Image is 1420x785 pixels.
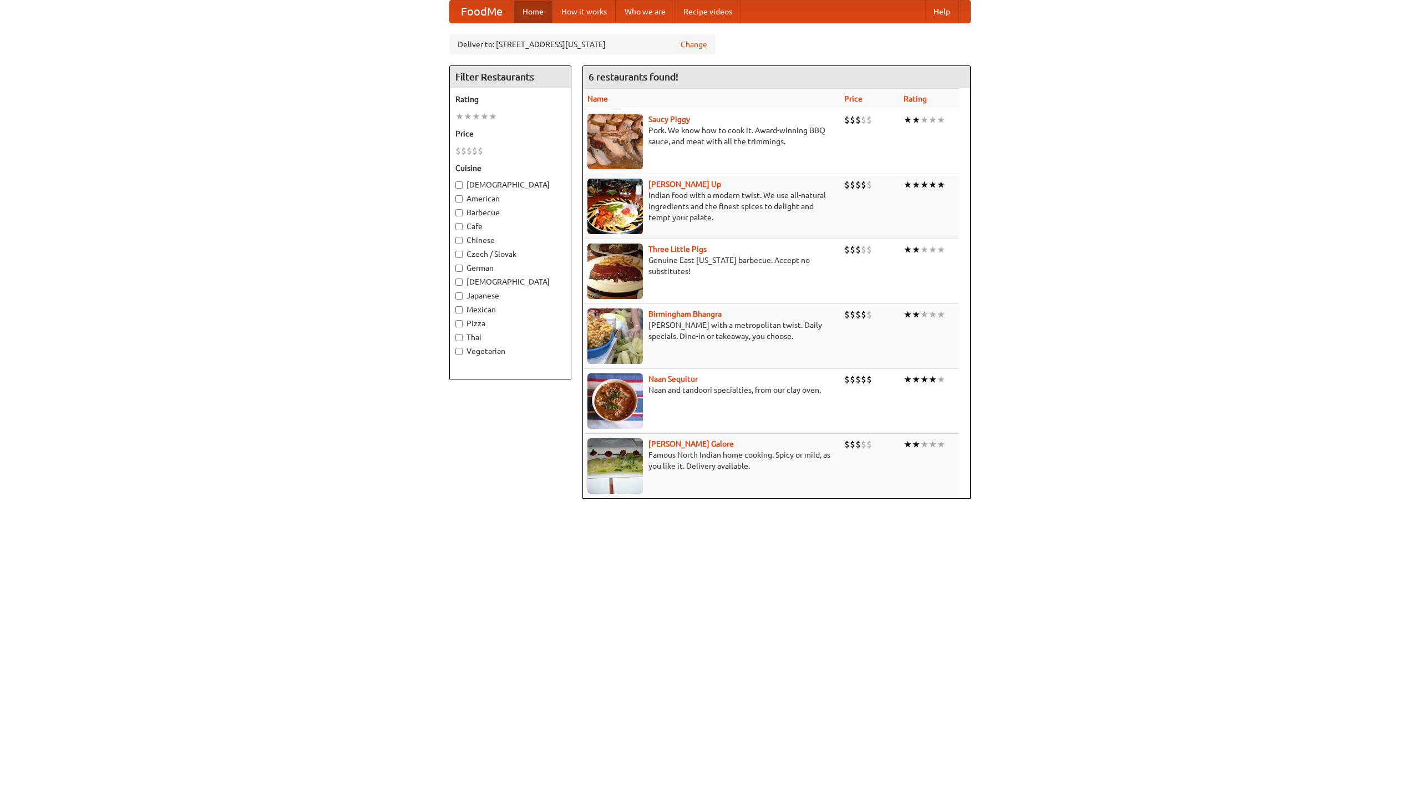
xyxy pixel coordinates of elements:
[587,179,643,234] img: curryup.jpg
[455,237,463,244] input: Chinese
[455,262,565,274] label: German
[587,94,608,103] a: Name
[912,308,920,321] li: ★
[861,308,866,321] li: $
[455,306,463,313] input: Mexican
[455,128,565,139] h5: Price
[844,244,850,256] li: $
[455,94,565,105] h5: Rating
[455,110,464,123] li: ★
[455,278,463,286] input: [DEMOGRAPHIC_DATA]
[861,244,866,256] li: $
[866,373,872,386] li: $
[455,249,565,260] label: Czech / Slovak
[455,348,463,355] input: Vegetarian
[472,145,478,157] li: $
[904,94,927,103] a: Rating
[587,384,835,396] p: Naan and tandoori specialties, from our clay oven.
[844,308,850,321] li: $
[904,438,912,450] li: ★
[587,438,643,494] img: currygalore.jpg
[587,320,835,342] p: [PERSON_NAME] with a metropolitan twist. Daily specials. Dine-in or takeaway, you choose.
[855,308,861,321] li: $
[904,179,912,191] li: ★
[844,114,850,126] li: $
[904,244,912,256] li: ★
[850,114,855,126] li: $
[648,115,690,124] b: Saucy Piggy
[478,145,483,157] li: $
[648,245,707,254] a: Three Little Pigs
[912,179,920,191] li: ★
[861,114,866,126] li: $
[587,125,835,147] p: Pork. We know how to cook it. Award-winning BBQ sauce, and meat with all the trimmings.
[455,223,463,230] input: Cafe
[937,308,945,321] li: ★
[589,72,678,82] ng-pluralize: 6 restaurants found!
[855,179,861,191] li: $
[920,438,929,450] li: ★
[912,244,920,256] li: ★
[455,209,463,216] input: Barbecue
[920,244,929,256] li: ★
[455,265,463,272] input: German
[866,244,872,256] li: $
[855,244,861,256] li: $
[648,374,698,383] a: Naan Sequitur
[861,438,866,450] li: $
[844,179,850,191] li: $
[904,308,912,321] li: ★
[587,449,835,472] p: Famous North Indian home cooking. Spicy or mild, as you like it. Delivery available.
[648,310,722,318] a: Birmingham Bhangra
[866,114,872,126] li: $
[850,244,855,256] li: $
[861,373,866,386] li: $
[904,373,912,386] li: ★
[844,94,863,103] a: Price
[450,66,571,88] h4: Filter Restaurants
[920,308,929,321] li: ★
[850,308,855,321] li: $
[455,181,463,189] input: [DEMOGRAPHIC_DATA]
[937,244,945,256] li: ★
[587,190,835,223] p: Indian food with a modern twist. We use all-natural ingredients and the finest spices to delight ...
[455,207,565,218] label: Barbecue
[587,373,643,429] img: naansequitur.jpg
[466,145,472,157] li: $
[681,39,707,50] a: Change
[912,438,920,450] li: ★
[937,179,945,191] li: ★
[455,290,565,301] label: Japanese
[850,179,855,191] li: $
[514,1,552,23] a: Home
[844,373,850,386] li: $
[648,180,721,189] a: [PERSON_NAME] Up
[455,251,463,258] input: Czech / Slovak
[455,195,463,202] input: American
[912,114,920,126] li: ★
[866,308,872,321] li: $
[455,320,463,327] input: Pizza
[648,439,734,448] b: [PERSON_NAME] Galore
[912,373,920,386] li: ★
[455,276,565,287] label: [DEMOGRAPHIC_DATA]
[861,179,866,191] li: $
[616,1,674,23] a: Who we are
[929,373,937,386] li: ★
[455,334,463,341] input: Thai
[855,114,861,126] li: $
[929,244,937,256] li: ★
[925,1,959,23] a: Help
[450,1,514,23] a: FoodMe
[455,235,565,246] label: Chinese
[850,438,855,450] li: $
[455,304,565,315] label: Mexican
[489,110,497,123] li: ★
[464,110,472,123] li: ★
[929,308,937,321] li: ★
[455,332,565,343] label: Thai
